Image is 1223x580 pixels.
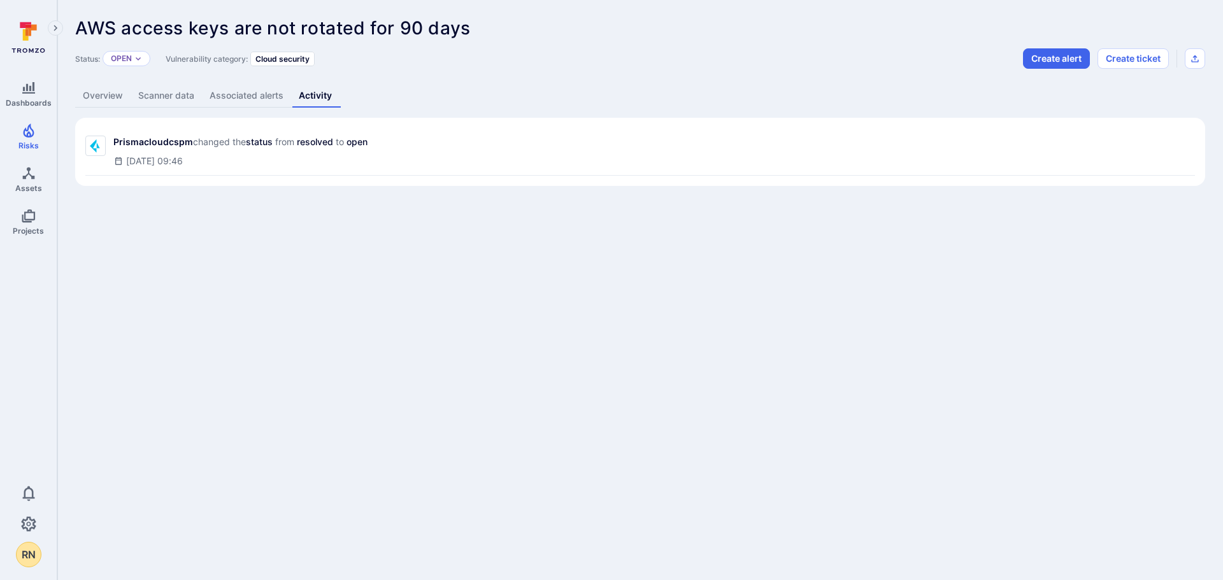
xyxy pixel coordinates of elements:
[16,542,41,567] button: RN
[48,20,63,36] button: Expand navigation menu
[291,84,340,108] a: Activity
[1098,48,1169,69] button: Create ticket
[15,183,42,193] span: Assets
[111,53,132,64] button: Open
[75,84,1205,108] div: Vulnerability tabs
[75,17,471,39] span: AWS access keys are not rotated for 90 days
[16,542,41,567] div: Ravi Nagesh
[166,54,248,64] span: Vulnerability category:
[75,84,131,108] a: Overview
[294,136,336,148] span: resolved
[202,84,291,108] a: Associated alerts
[250,52,315,66] div: Cloud security
[193,136,246,148] span: changed the
[51,23,60,34] i: Expand navigation menu
[75,54,100,64] span: Status:
[113,136,193,148] span: Prismacloudcspm
[1185,48,1205,69] div: Export as CSV
[18,141,39,150] span: Risks
[13,226,44,236] span: Projects
[336,136,344,148] span: to
[134,55,142,62] button: Expand dropdown
[126,155,183,167] span: [DATE] 09:46
[1023,48,1090,69] button: Create alert
[131,84,202,108] a: Scanner data
[344,136,370,148] span: open
[275,136,294,148] span: from
[6,98,52,108] span: Dashboards
[246,136,275,148] span: status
